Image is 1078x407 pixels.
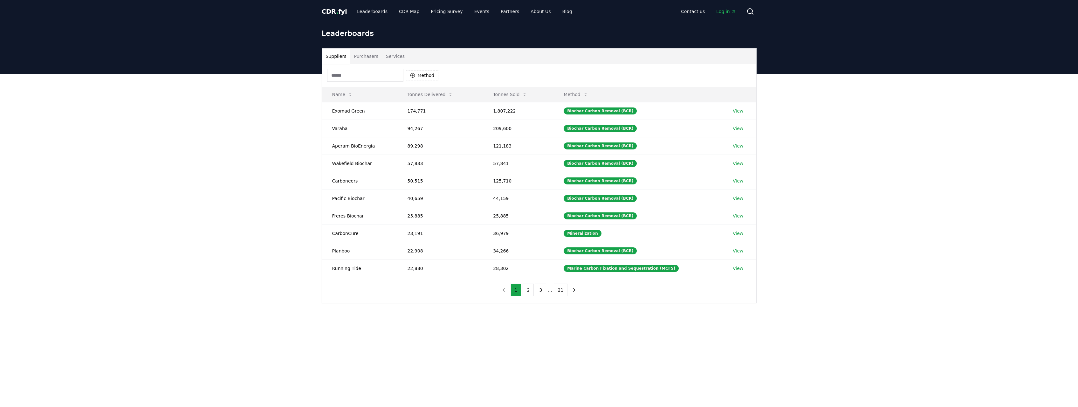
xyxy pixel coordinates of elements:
button: 2 [523,284,534,296]
nav: Main [352,6,577,17]
button: 1 [511,284,522,296]
a: About Us [525,6,556,17]
div: Biochar Carbon Removal (BCR) [564,212,637,219]
td: 94,267 [397,120,483,137]
div: Biochar Carbon Removal (BCR) [564,125,637,132]
a: View [733,248,743,254]
button: Tonnes Delivered [402,88,458,101]
a: Blog [557,6,577,17]
td: 25,885 [483,207,553,224]
span: CDR fyi [322,8,347,15]
button: Suppliers [322,49,350,64]
a: View [733,160,743,167]
a: View [733,265,743,272]
a: Partners [496,6,524,17]
td: 34,266 [483,242,553,259]
span: Log in [716,8,736,15]
span: . [336,8,338,15]
td: Exomad Green [322,102,397,120]
td: Freres Biochar [322,207,397,224]
div: Biochar Carbon Removal (BCR) [564,195,637,202]
td: CarbonCure [322,224,397,242]
button: Tonnes Sold [488,88,532,101]
button: Services [382,49,409,64]
a: CDR.fyi [322,7,347,16]
div: Mineralization [564,230,601,237]
div: Biochar Carbon Removal (BCR) [564,160,637,167]
a: Leaderboards [352,6,393,17]
td: 89,298 [397,137,483,155]
a: Events [469,6,494,17]
a: View [733,230,743,237]
td: 50,515 [397,172,483,190]
td: Varaha [322,120,397,137]
td: 22,908 [397,242,483,259]
td: Running Tide [322,259,397,277]
td: Wakefield Biochar [322,155,397,172]
div: Biochar Carbon Removal (BCR) [564,177,637,184]
li: ... [547,286,552,294]
td: 57,833 [397,155,483,172]
div: Biochar Carbon Removal (BCR) [564,142,637,149]
button: Method [559,88,593,101]
td: Aperam BioEnergia [322,137,397,155]
td: 23,191 [397,224,483,242]
nav: Main [676,6,741,17]
a: Log in [711,6,741,17]
td: 1,807,222 [483,102,553,120]
a: View [733,143,743,149]
a: View [733,178,743,184]
td: 22,880 [397,259,483,277]
td: 25,885 [397,207,483,224]
td: 121,183 [483,137,553,155]
a: View [733,213,743,219]
td: 125,710 [483,172,553,190]
td: Pacific Biochar [322,190,397,207]
div: Biochar Carbon Removal (BCR) [564,247,637,254]
td: 28,302 [483,259,553,277]
div: Marine Carbon Fixation and Sequestration (MCFS) [564,265,679,272]
a: View [733,195,743,202]
td: 57,841 [483,155,553,172]
a: CDR Map [394,6,424,17]
button: Method [406,70,439,80]
td: 36,979 [483,224,553,242]
td: 174,771 [397,102,483,120]
td: 40,659 [397,190,483,207]
a: Pricing Survey [426,6,468,17]
a: Contact us [676,6,710,17]
td: 209,600 [483,120,553,137]
h1: Leaderboards [322,28,757,38]
button: Purchasers [350,49,382,64]
a: View [733,108,743,114]
button: Name [327,88,358,101]
button: 3 [535,284,546,296]
a: View [733,125,743,132]
div: Biochar Carbon Removal (BCR) [564,107,637,114]
button: 21 [554,284,568,296]
td: 44,159 [483,190,553,207]
button: next page [569,284,580,296]
td: Planboo [322,242,397,259]
td: Carboneers [322,172,397,190]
